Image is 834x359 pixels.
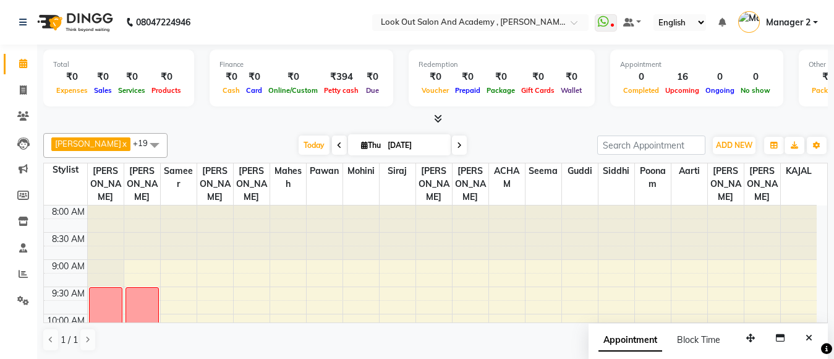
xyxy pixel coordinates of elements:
span: Cash [219,86,243,95]
span: Card [243,86,265,95]
span: Products [148,86,184,95]
span: Gift Cards [518,86,558,95]
div: ₹0 [483,70,518,84]
div: ₹0 [148,70,184,84]
span: Mahesh [270,163,306,192]
span: ACHAM [489,163,525,192]
span: Sales [91,86,115,95]
span: Siddhi [598,163,634,179]
span: [PERSON_NAME] [708,163,744,205]
div: Stylist [44,163,87,176]
span: Sameer [161,163,197,192]
span: Ongoing [702,86,738,95]
span: [PERSON_NAME] [416,163,452,205]
div: ₹0 [243,70,265,84]
span: +19 [133,138,157,148]
span: Thu [358,141,384,150]
div: ₹0 [452,70,483,84]
span: [PERSON_NAME] [234,163,270,205]
div: Appointment [620,59,773,70]
button: ADD NEW [713,137,755,154]
div: ₹0 [265,70,321,84]
span: Aarti [671,163,707,179]
div: Total [53,59,184,70]
span: Package [483,86,518,95]
div: ₹0 [518,70,558,84]
span: Today [299,136,330,155]
span: No show [738,86,773,95]
span: [PERSON_NAME] [124,163,160,205]
button: Close [800,329,818,348]
div: 8:30 AM [49,233,87,246]
span: Completed [620,86,662,95]
span: Expenses [53,86,91,95]
div: Finance [219,59,383,70]
span: [PERSON_NAME] [88,163,124,205]
div: 0 [738,70,773,84]
div: ₹0 [91,70,115,84]
span: Manager 2 [766,16,811,29]
span: Pawan [307,163,343,179]
div: ₹0 [362,70,383,84]
span: Mohini [343,163,379,179]
span: Appointment [598,329,662,352]
span: [PERSON_NAME] [197,163,233,205]
div: 16 [662,70,702,84]
img: logo [32,5,116,40]
span: KAJAL [781,163,817,179]
div: 0 [702,70,738,84]
span: Upcoming [662,86,702,95]
div: ₹0 [419,70,452,84]
span: Poonam [635,163,671,192]
span: Petty cash [321,86,362,95]
div: 9:00 AM [49,260,87,273]
span: [PERSON_NAME] [453,163,488,205]
span: Guddi [562,163,598,179]
div: Redemption [419,59,585,70]
div: ₹0 [219,70,243,84]
span: [PERSON_NAME] [55,139,121,149]
span: 1 / 1 [61,334,78,347]
span: [PERSON_NAME] [744,163,780,205]
span: Wallet [558,86,585,95]
span: Voucher [419,86,452,95]
span: ADD NEW [716,141,752,150]
input: 2025-09-04 [384,136,446,155]
div: 0 [620,70,662,84]
div: ₹394 [321,70,362,84]
span: Seema [526,163,561,179]
div: 10:00 AM [45,314,87,327]
b: 08047224946 [136,5,190,40]
div: ₹0 [115,70,148,84]
span: Services [115,86,148,95]
div: 9:30 AM [49,287,87,300]
input: Search Appointment [597,136,705,155]
img: Manager 2 [738,11,760,33]
div: ₹0 [558,70,585,84]
span: Due [363,86,382,95]
span: Siraj [380,163,415,179]
div: 8:00 AM [49,205,87,218]
div: ₹0 [53,70,91,84]
a: x [121,139,127,149]
span: Prepaid [452,86,483,95]
span: Online/Custom [265,86,321,95]
span: Block Time [677,334,720,345]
